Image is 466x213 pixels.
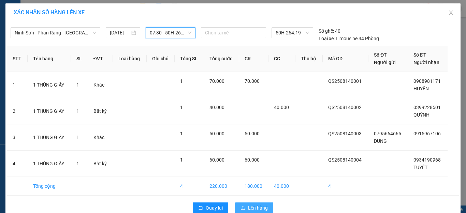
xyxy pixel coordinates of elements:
span: 1 [180,131,183,136]
th: ĐVT [88,46,113,72]
span: Lên hàng [248,204,268,212]
span: upload [241,206,245,211]
td: Khác [88,72,113,98]
span: 1 [76,108,79,114]
span: 70.000 [245,78,260,84]
span: Người gửi [374,60,396,65]
td: Bất kỳ [88,151,113,177]
td: 1 THÙNG GIẤY [28,72,71,98]
td: 4 [323,177,368,196]
span: Quay lại [206,204,223,212]
span: Số ĐT [374,52,387,58]
span: 0915967106 [413,131,441,136]
div: 40 [319,27,340,35]
span: DUNG [374,138,387,144]
span: 40.000 [274,105,289,110]
th: Tổng cước [204,46,239,72]
span: HUYỀN [413,86,429,91]
b: Xe Đăng Nhân [9,44,30,76]
span: rollback [198,206,203,211]
th: Thu hộ [295,46,323,72]
td: 180.000 [239,177,269,196]
td: 1 [7,72,28,98]
td: Bất kỳ [88,98,113,124]
span: 1 [76,82,79,88]
td: 4 [175,177,204,196]
li: (c) 2017 [57,32,94,41]
span: Người nhận [413,60,439,65]
span: 1 [180,105,183,110]
span: 50H-264.19 [276,28,309,38]
td: 1 THUNG GIAY [28,98,71,124]
th: Ghi chú [147,46,175,72]
span: 40.000 [209,105,224,110]
button: Close [441,3,461,22]
span: Số ĐT [413,52,426,58]
span: Loại xe: [319,35,335,42]
span: 60.000 [245,157,260,163]
span: 1 [180,157,183,163]
span: TUYẾT [413,165,427,170]
span: 60.000 [209,157,224,163]
span: 0908981171 [413,78,441,84]
input: 14/08/2025 [110,29,130,36]
td: 1 THÙNG GIẤY [28,151,71,177]
td: 3 [7,124,28,151]
span: QS2508140001 [328,78,362,84]
img: logo.jpg [74,9,90,25]
span: 0399228501 [413,105,441,110]
td: 4 [7,151,28,177]
span: QS2508140002 [328,105,362,110]
td: Tổng cộng [28,177,71,196]
span: XÁC NHẬN SỐ HÀNG LÊN XE [14,9,85,16]
th: Mã GD [323,46,368,72]
td: 220.000 [204,177,239,196]
th: Tổng SL [175,46,204,72]
span: 1 [76,135,79,140]
td: 2 [7,98,28,124]
td: 1 THÙNG GIẤY [28,124,71,151]
th: SL [71,46,88,72]
span: QUỲNH [413,112,429,118]
th: Loại hàng [113,46,146,72]
span: 50.000 [245,131,260,136]
th: CC [268,46,295,72]
b: Gửi khách hàng [42,10,68,42]
th: Tên hàng [28,46,71,72]
span: Ninh Sơn - Phan Rang - Sài Gòn [15,28,96,38]
th: CR [239,46,269,72]
td: 40.000 [268,177,295,196]
span: QS2508140003 [328,131,362,136]
span: 07:30 - 50H-264.19 [150,28,192,38]
div: Limousine 34 Phòng [319,35,379,42]
span: 1 [180,78,183,84]
span: 1 [76,161,79,166]
span: close [448,10,454,15]
span: 0934190968 [413,157,441,163]
b: [DOMAIN_NAME] [57,26,94,31]
span: 70.000 [209,78,224,84]
span: 0795664665 [374,131,401,136]
span: 50.000 [209,131,224,136]
th: STT [7,46,28,72]
span: Số ghế: [319,27,334,35]
span: QS2508140004 [328,157,362,163]
td: Khác [88,124,113,151]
